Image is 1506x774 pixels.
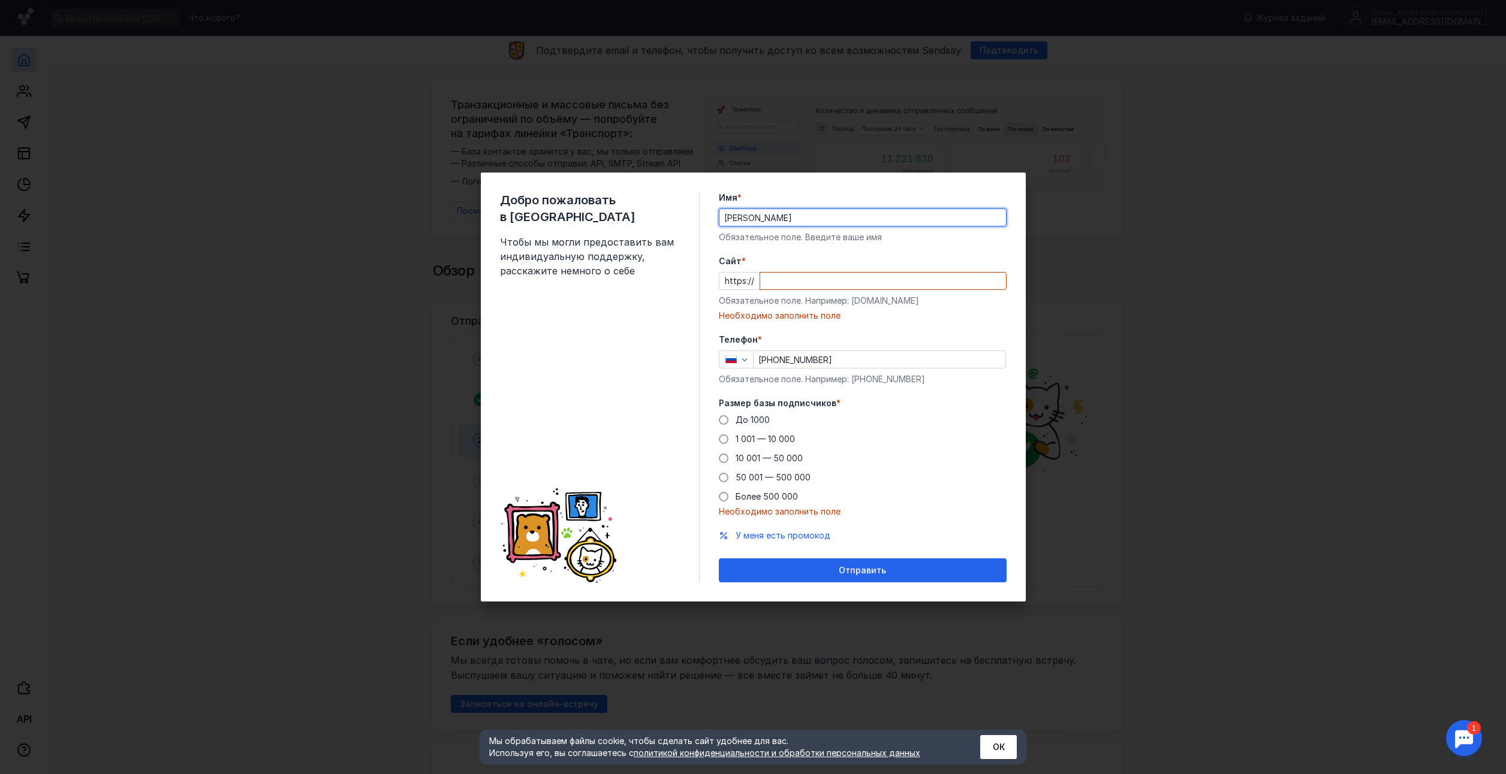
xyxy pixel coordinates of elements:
span: У меня есть промокод [736,530,830,540]
span: 50 001 — 500 000 [736,472,811,482]
span: Телефон [719,334,758,346]
div: Обязательное поле. Например: [PHONE_NUMBER] [719,373,1007,385]
span: 1 001 — 10 000 [736,434,795,444]
div: Обязательное поле. Введите ваше имя [719,231,1007,243]
span: До 1000 [736,415,770,425]
button: ОК [980,735,1017,759]
button: Отправить [719,558,1007,582]
span: Отправить [839,566,886,576]
span: Чтобы мы могли предоставить вам индивидуальную поддержку, расскажите немного о себе [500,235,680,278]
span: Размер базы подписчиков [719,397,836,409]
div: 1 [27,7,41,20]
a: политикой конфиденциальности и обработки персональных данных [634,748,920,758]
span: 10 001 — 50 000 [736,453,803,463]
span: Cайт [719,255,742,267]
div: Необходимо заполнить поле [719,506,1007,518]
span: Имя [719,192,737,204]
span: Добро пожаловать в [GEOGRAPHIC_DATA] [500,192,680,225]
span: Более 500 000 [736,491,798,501]
button: У меня есть промокод [736,530,830,542]
div: Мы обрабатываем файлы cookie, чтобы сделать сайт удобнее для вас. Используя его, вы соглашаетесь c [489,735,951,759]
div: Обязательное поле. Например: [DOMAIN_NAME] [719,295,1007,307]
div: Необходимо заполнить поле [719,310,1007,322]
